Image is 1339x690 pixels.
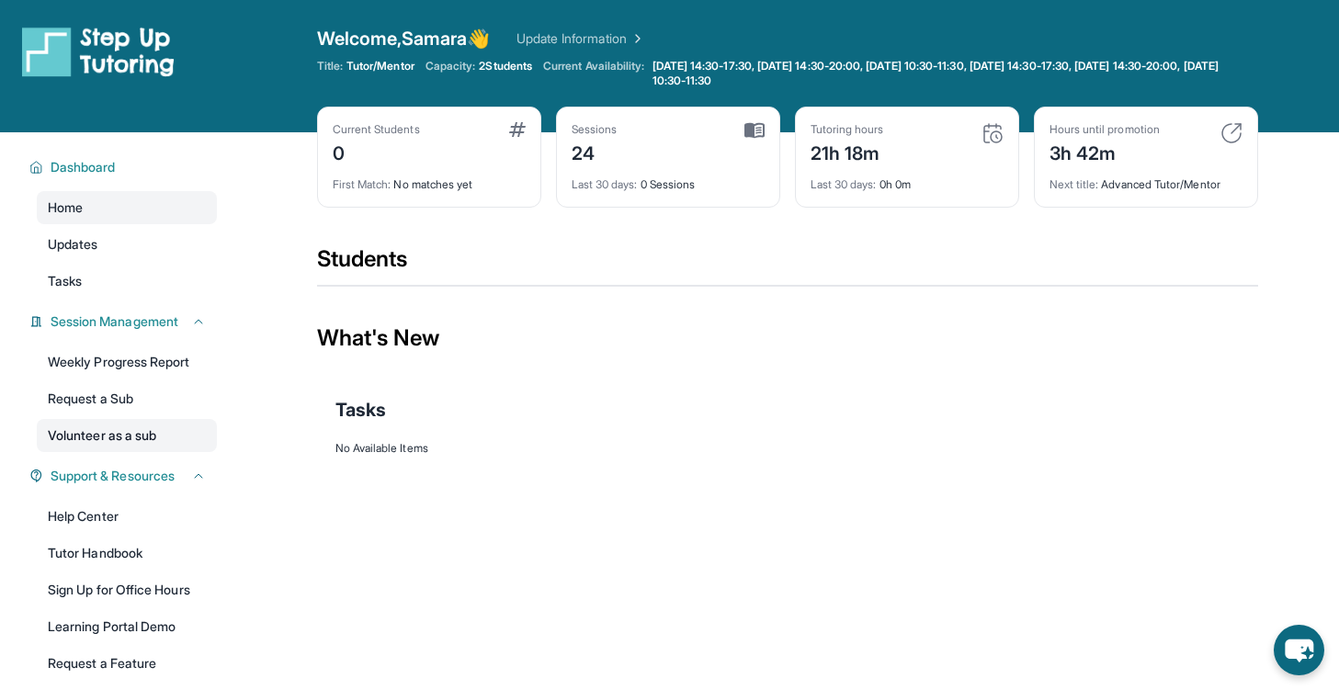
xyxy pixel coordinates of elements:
a: Request a Feature [37,647,217,680]
span: Welcome, Samara 👋 [317,26,491,51]
img: card [744,122,765,139]
img: card [982,122,1004,144]
span: Last 30 days : [811,177,877,191]
span: Tutor/Mentor [346,59,414,74]
span: First Match : [333,177,391,191]
div: 0 [333,137,420,166]
span: Updates [48,235,98,254]
span: Capacity: [426,59,476,74]
span: Home [48,198,83,217]
a: Tasks [37,265,217,298]
span: Session Management [51,312,178,331]
a: Sign Up for Office Hours [37,573,217,606]
span: Tasks [335,397,386,423]
a: Volunteer as a sub [37,419,217,452]
a: Home [37,191,217,224]
a: Request a Sub [37,382,217,415]
a: Weekly Progress Report [37,345,217,379]
div: 21h 18m [811,137,884,166]
div: 24 [572,137,618,166]
span: Dashboard [51,158,116,176]
a: [DATE] 14:30-17:30, [DATE] 14:30-20:00, [DATE] 10:30-11:30, [DATE] 14:30-17:30, [DATE] 14:30-20:0... [649,59,1258,88]
div: No matches yet [333,166,526,192]
img: card [1220,122,1243,144]
button: Session Management [43,312,206,331]
img: Chevron Right [627,29,645,48]
img: logo [22,26,175,77]
a: Learning Portal Demo [37,610,217,643]
div: Advanced Tutor/Mentor [1050,166,1243,192]
span: Last 30 days : [572,177,638,191]
span: Title: [317,59,343,74]
div: 3h 42m [1050,137,1160,166]
div: No Available Items [335,441,1240,456]
span: Support & Resources [51,467,175,485]
a: Tutor Handbook [37,537,217,570]
div: Tutoring hours [811,122,884,137]
span: Next title : [1050,177,1099,191]
a: Help Center [37,500,217,533]
a: Updates [37,228,217,261]
div: 0 Sessions [572,166,765,192]
button: chat-button [1274,625,1324,675]
a: Update Information [516,29,645,48]
button: Dashboard [43,158,206,176]
span: Current Availability: [543,59,644,88]
div: 0h 0m [811,166,1004,192]
span: [DATE] 14:30-17:30, [DATE] 14:30-20:00, [DATE] 10:30-11:30, [DATE] 14:30-17:30, [DATE] 14:30-20:0... [652,59,1254,88]
span: Tasks [48,272,82,290]
div: Hours until promotion [1050,122,1160,137]
div: What's New [317,298,1258,379]
span: 2 Students [479,59,532,74]
div: Current Students [333,122,420,137]
img: card [509,122,526,137]
button: Support & Resources [43,467,206,485]
div: Students [317,244,1258,285]
div: Sessions [572,122,618,137]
